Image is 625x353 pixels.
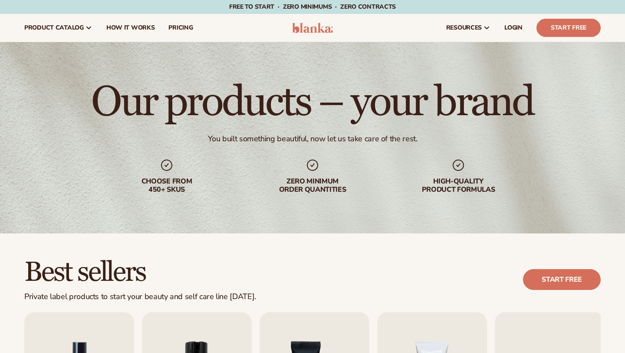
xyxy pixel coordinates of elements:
span: product catalog [24,24,84,31]
div: Choose from 450+ Skus [111,177,222,194]
span: Free to start · ZERO minimums · ZERO contracts [229,3,396,11]
a: product catalog [17,14,99,42]
div: You built something beautiful, now let us take care of the rest. [208,134,418,144]
img: logo [292,23,333,33]
a: Start free [523,269,601,290]
span: pricing [168,24,193,31]
a: pricing [161,14,200,42]
h1: Our products – your brand [91,82,533,123]
div: Zero minimum order quantities [257,177,368,194]
span: LOGIN [504,24,523,31]
a: Start Free [536,19,601,37]
div: Private label products to start your beauty and self care line [DATE]. [24,292,256,302]
a: LOGIN [497,14,530,42]
div: High-quality product formulas [403,177,514,194]
span: How It Works [106,24,155,31]
a: How It Works [99,14,162,42]
a: resources [439,14,497,42]
h2: Best sellers [24,258,256,287]
span: resources [446,24,482,31]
